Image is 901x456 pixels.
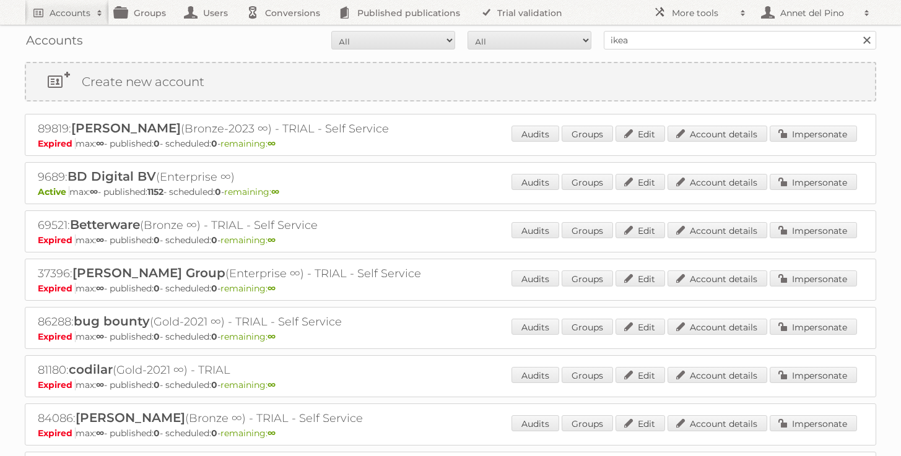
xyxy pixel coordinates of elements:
[668,319,767,335] a: Account details
[69,362,113,377] span: codilar
[38,234,76,246] span: Expired
[96,379,104,390] strong: ∞
[268,428,276,439] strong: ∞
[562,415,613,431] a: Groups
[616,415,665,431] a: Edit
[38,121,471,137] h2: 89819: (Bronze-2023 ∞) - TRIAL - Self Service
[672,7,734,19] h2: More tools
[38,379,863,390] p: max: - published: - scheduled: -
[220,283,276,294] span: remaining:
[616,174,665,190] a: Edit
[770,222,857,238] a: Impersonate
[770,415,857,431] a: Impersonate
[616,367,665,383] a: Edit
[38,169,471,185] h2: 9689: (Enterprise ∞)
[616,319,665,335] a: Edit
[154,234,160,246] strong: 0
[220,379,276,390] span: remaining:
[511,126,559,142] a: Audits
[38,428,76,439] span: Expired
[220,428,276,439] span: remaining:
[72,265,225,280] span: [PERSON_NAME] Group
[50,7,90,19] h2: Accounts
[154,283,160,294] strong: 0
[562,319,613,335] a: Groups
[38,234,863,246] p: max: - published: - scheduled: -
[67,169,156,184] span: BD Digital BV
[268,283,276,294] strong: ∞
[668,367,767,383] a: Account details
[154,331,160,342] strong: 0
[616,126,665,142] a: Edit
[38,283,863,294] p: max: - published: - scheduled: -
[224,186,279,197] span: remaining:
[38,186,69,197] span: Active
[211,428,217,439] strong: 0
[770,270,857,286] a: Impersonate
[562,222,613,238] a: Groups
[668,415,767,431] a: Account details
[70,217,140,232] span: Betterware
[268,138,276,149] strong: ∞
[268,234,276,246] strong: ∞
[268,331,276,342] strong: ∞
[511,367,559,383] a: Audits
[770,126,857,142] a: Impersonate
[38,265,471,282] h2: 37396: (Enterprise ∞) - TRIAL - Self Service
[76,410,185,425] span: [PERSON_NAME]
[38,331,863,342] p: max: - published: - scheduled: -
[38,186,863,197] p: max: - published: - scheduled: -
[268,379,276,390] strong: ∞
[220,138,276,149] span: remaining:
[38,362,471,378] h2: 81180: (Gold-2021 ∞) - TRIAL
[211,379,217,390] strong: 0
[154,428,160,439] strong: 0
[220,331,276,342] span: remaining:
[154,138,160,149] strong: 0
[96,331,104,342] strong: ∞
[74,314,150,329] span: bug bounty
[511,174,559,190] a: Audits
[770,367,857,383] a: Impersonate
[96,234,104,246] strong: ∞
[38,410,471,426] h2: 84086: (Bronze ∞) - TRIAL - Self Service
[511,319,559,335] a: Audits
[220,234,276,246] span: remaining:
[38,138,863,149] p: max: - published: - scheduled: -
[668,222,767,238] a: Account details
[562,270,613,286] a: Groups
[668,270,767,286] a: Account details
[211,283,217,294] strong: 0
[154,379,160,390] strong: 0
[511,270,559,286] a: Audits
[38,314,471,330] h2: 86288: (Gold-2021 ∞) - TRIAL - Self Service
[38,428,863,439] p: max: - published: - scheduled: -
[38,379,76,390] span: Expired
[211,331,217,342] strong: 0
[26,63,875,100] a: Create new account
[38,217,471,233] h2: 69521: (Bronze ∞) - TRIAL - Self Service
[616,270,665,286] a: Edit
[562,174,613,190] a: Groups
[38,331,76,342] span: Expired
[562,367,613,383] a: Groups
[562,126,613,142] a: Groups
[271,186,279,197] strong: ∞
[668,126,767,142] a: Account details
[215,186,221,197] strong: 0
[38,138,76,149] span: Expired
[71,121,181,136] span: [PERSON_NAME]
[511,415,559,431] a: Audits
[616,222,665,238] a: Edit
[96,428,104,439] strong: ∞
[147,186,163,197] strong: 1152
[770,319,857,335] a: Impersonate
[38,283,76,294] span: Expired
[770,174,857,190] a: Impersonate
[211,138,217,149] strong: 0
[511,222,559,238] a: Audits
[96,283,104,294] strong: ∞
[668,174,767,190] a: Account details
[90,186,98,197] strong: ∞
[777,7,858,19] h2: Annet del Pino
